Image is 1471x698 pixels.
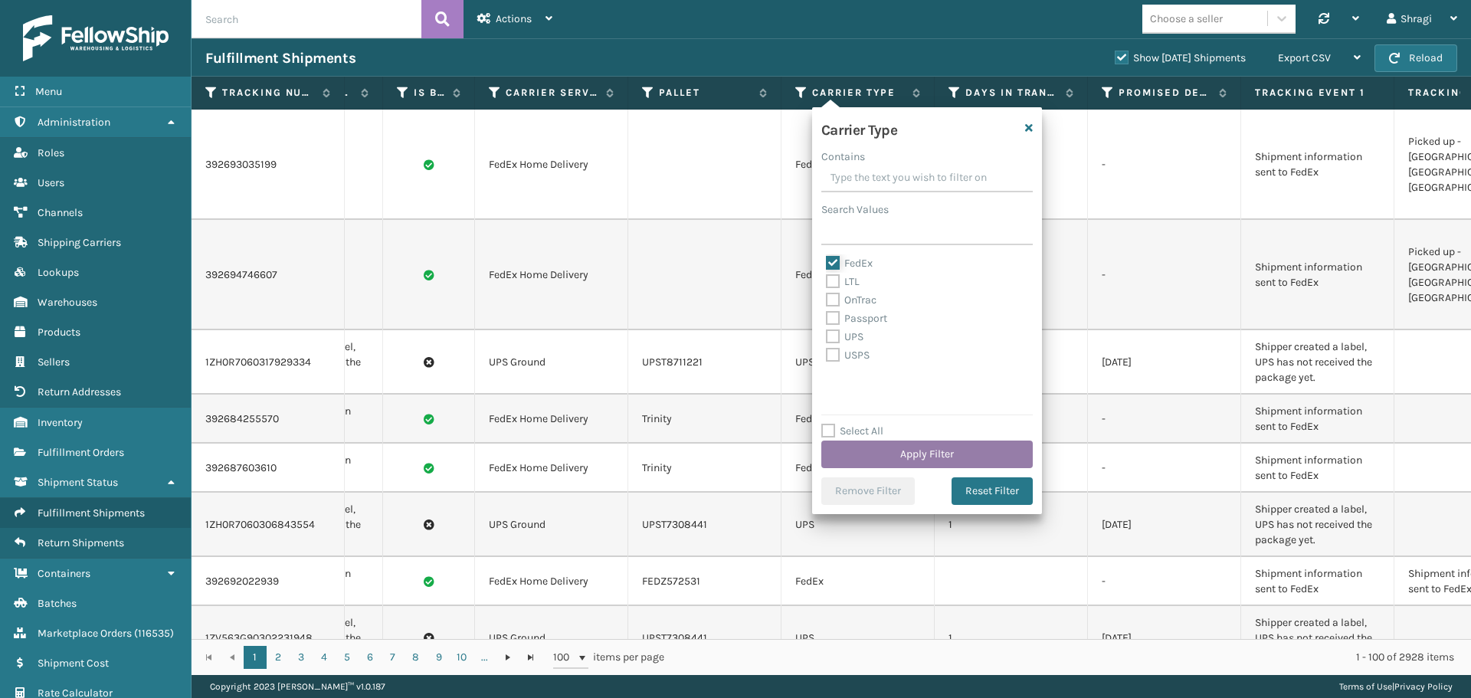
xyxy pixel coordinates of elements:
[290,646,313,669] a: 3
[826,293,876,306] label: OnTrac
[38,266,79,279] span: Lookups
[192,493,345,557] td: 1ZH0R7060306843554
[475,606,628,670] td: UPS Ground
[475,395,628,444] td: FedEx Home Delivery
[192,444,345,493] td: 392687603610
[475,444,628,493] td: FedEx Home Delivery
[1241,606,1394,670] td: Shipper created a label, UPS has not received the package yet.
[826,257,873,270] label: FedEx
[821,202,889,218] label: Search Values
[359,646,382,669] a: 6
[781,557,935,606] td: FedEx
[192,606,345,670] td: 1ZV563G90302231948
[38,506,145,519] span: Fulfillment Shipments
[935,493,1088,557] td: 1
[506,86,598,100] label: Carrier Service
[525,651,537,664] span: Go to the last page
[210,675,385,698] p: Copyright 2023 [PERSON_NAME]™ v 1.0.187
[826,275,860,288] label: LTL
[38,146,64,159] span: Roles
[38,116,110,129] span: Administration
[1241,395,1394,444] td: Shipment information sent to FedEx
[1374,44,1457,72] button: Reload
[826,312,887,325] label: Passport
[1115,51,1246,64] label: Show [DATE] Shipments
[414,86,445,100] label: Is Buy Shipping
[781,444,935,493] td: FedEx
[473,646,496,669] a: ...
[628,444,781,493] td: Trinity
[38,416,83,429] span: Inventory
[38,326,80,339] span: Products
[38,356,70,369] span: Sellers
[1088,444,1241,493] td: -
[192,395,345,444] td: 392684255570
[38,236,121,249] span: Shipping Carriers
[192,110,345,220] td: 392693035199
[1119,86,1211,100] label: Promised Delivery Date
[781,606,935,670] td: UPS
[826,349,870,362] label: USPS
[1088,557,1241,606] td: -
[781,395,935,444] td: FedEx
[267,646,290,669] a: 2
[821,441,1033,468] button: Apply Filter
[1339,675,1453,698] div: |
[1339,681,1392,692] a: Terms of Use
[628,557,781,606] td: FEDZ572531
[38,627,132,640] span: Marketplace Orders
[1394,681,1453,692] a: Privacy Policy
[952,477,1033,505] button: Reset Filter
[659,86,752,100] label: Pallet
[1088,395,1241,444] td: -
[475,110,628,220] td: FedEx Home Delivery
[38,657,109,670] span: Shipment Cost
[450,646,473,669] a: 10
[244,646,267,669] a: 1
[405,646,428,669] a: 8
[475,220,628,330] td: FedEx Home Delivery
[192,220,345,330] td: 392694746607
[781,493,935,557] td: UPS
[1088,330,1241,395] td: [DATE]
[38,476,118,489] span: Shipment Status
[475,330,628,395] td: UPS Ground
[23,15,169,61] img: logo
[821,477,915,505] button: Remove Filter
[1241,110,1394,220] td: Shipment information sent to FedEx
[313,646,336,669] a: 4
[428,646,450,669] a: 9
[1241,444,1394,493] td: Shipment information sent to FedEx
[382,646,405,669] a: 7
[1088,493,1241,557] td: [DATE]
[1088,220,1241,330] td: -
[1088,110,1241,220] td: -
[628,395,781,444] td: Trinity
[686,650,1454,665] div: 1 - 100 of 2928 items
[821,116,897,139] h4: Carrier Type
[628,606,781,670] td: UPST7308441
[812,86,905,100] label: Carrier Type
[502,651,514,664] span: Go to the next page
[38,446,124,459] span: Fulfillment Orders
[1241,493,1394,557] td: Shipper created a label, UPS has not received the package yet.
[35,85,62,98] span: Menu
[1278,51,1331,64] span: Export CSV
[38,597,77,610] span: Batches
[38,176,64,189] span: Users
[38,385,121,398] span: Return Addresses
[965,86,1058,100] label: Days in Transit
[38,206,83,219] span: Channels
[821,424,883,437] label: Select All
[475,557,628,606] td: FedEx Home Delivery
[821,149,865,165] label: Contains
[628,493,781,557] td: UPST7308441
[38,296,97,309] span: Warehouses
[222,86,315,100] label: Tracking Number
[553,646,665,669] span: items per page
[1088,606,1241,670] td: [DATE]
[38,567,90,580] span: Containers
[192,330,345,395] td: 1ZH0R7060317929334
[134,627,174,640] span: ( 116535 )
[1255,86,1380,100] label: Tracking Event 1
